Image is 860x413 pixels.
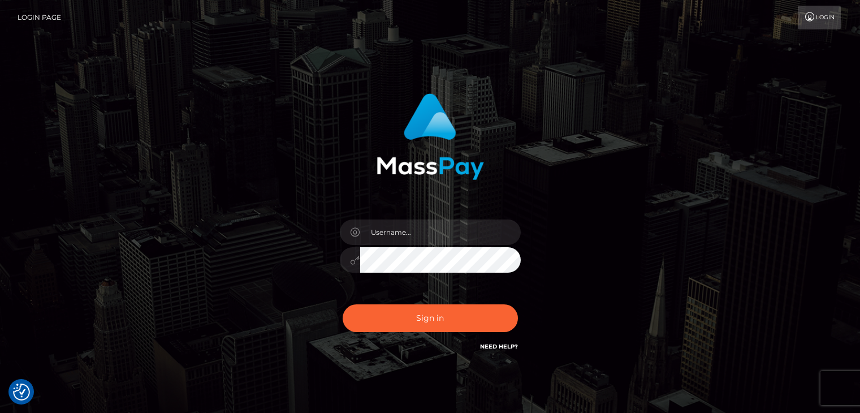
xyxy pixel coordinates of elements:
a: Login Page [18,6,61,29]
img: Revisit consent button [13,384,30,401]
button: Consent Preferences [13,384,30,401]
a: Need Help? [480,343,518,350]
input: Username... [360,220,521,245]
a: Login [798,6,841,29]
img: MassPay Login [377,93,484,180]
button: Sign in [343,304,518,332]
